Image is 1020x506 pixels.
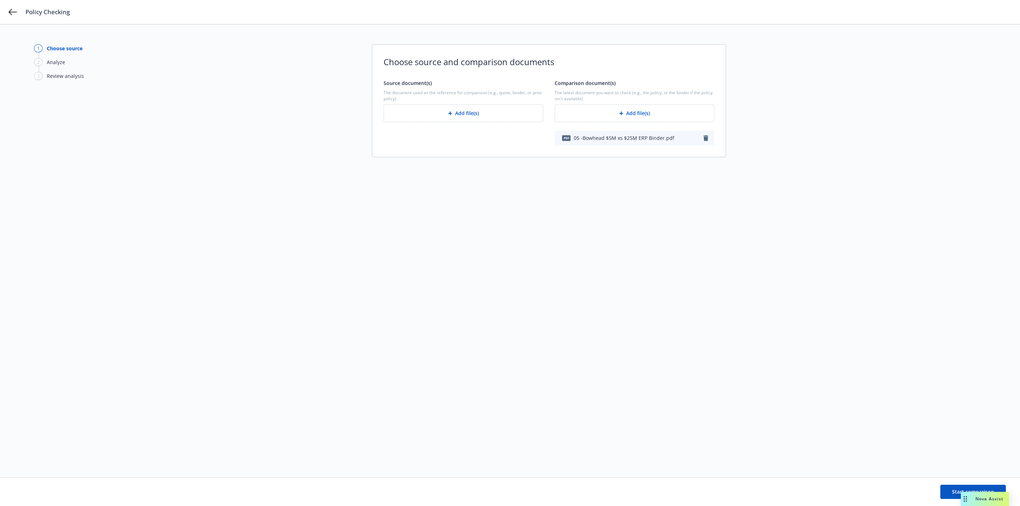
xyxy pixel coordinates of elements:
div: Drag to move [961,492,970,506]
div: Choose source [47,45,83,52]
span: pdf [562,135,571,141]
span: The latest document you want to check (e.g., the policy, or the binder if the policy isn't availa... [555,90,714,102]
span: Policy Checking [25,8,70,16]
div: 3 [34,72,42,80]
div: 1 [34,44,42,52]
button: Add file(s) [384,104,543,122]
span: 05 -Bowhead $5M xs $25M ERP Binder.pdf [574,134,674,142]
span: Nova Assist [975,496,1003,502]
span: Start comparison [952,488,994,495]
span: The document used as the reference for comparison (e.g., quote, binder, or prior policy) [384,90,543,102]
button: Start comparison [940,485,1006,499]
div: 2 [34,58,42,66]
button: Add file(s) [555,104,714,122]
div: Review analysis [47,72,84,80]
div: Analyze [47,58,65,66]
span: Source document(s) [384,80,432,86]
span: Comparison document(s) [555,80,616,86]
button: Nova Assist [961,492,1009,506]
span: Choose source and comparison documents [384,56,714,68]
